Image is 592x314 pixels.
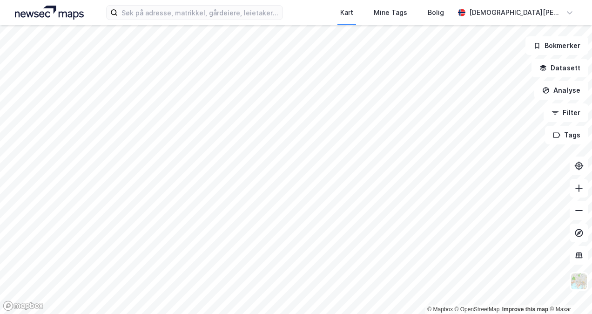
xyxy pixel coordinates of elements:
div: Mine Tags [374,7,407,18]
button: Filter [544,103,588,122]
iframe: Chat Widget [545,269,592,314]
div: Bolig [428,7,444,18]
input: Søk på adresse, matrikkel, gårdeiere, leietakere eller personer [118,6,282,20]
button: Datasett [531,59,588,77]
img: logo.a4113a55bc3d86da70a041830d287a7e.svg [15,6,84,20]
div: Kart [340,7,353,18]
a: Mapbox homepage [3,300,44,311]
button: Bokmerker [525,36,588,55]
button: Analyse [534,81,588,100]
a: Improve this map [502,306,548,313]
div: [DEMOGRAPHIC_DATA][PERSON_NAME] [469,7,562,18]
a: OpenStreetMap [455,306,500,313]
a: Mapbox [427,306,453,313]
button: Tags [545,126,588,144]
